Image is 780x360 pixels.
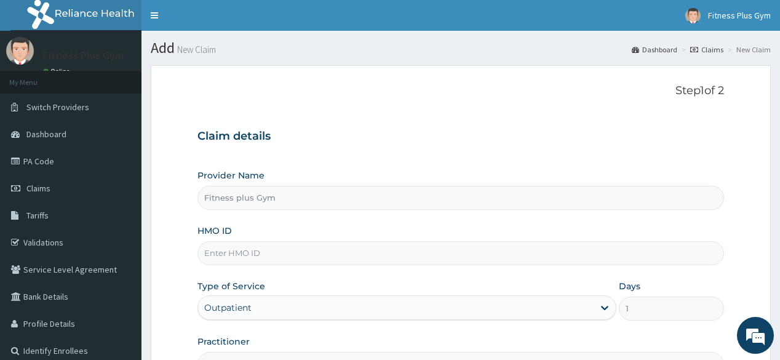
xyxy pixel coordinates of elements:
label: Type of Service [197,280,265,292]
label: Provider Name [197,169,265,182]
a: Dashboard [632,44,677,55]
p: Fitness Plus Gym [43,50,124,61]
span: Fitness Plus Gym [708,10,771,21]
span: Claims [26,183,50,194]
span: Dashboard [26,129,66,140]
a: Claims [690,44,723,55]
input: Enter HMO ID [197,241,723,265]
label: HMO ID [197,225,232,237]
small: New Claim [175,45,216,54]
a: Online [43,67,73,76]
img: User Image [685,8,701,23]
span: Tariffs [26,210,49,221]
img: User Image [6,37,34,65]
li: New Claim [725,44,771,55]
h3: Claim details [197,130,723,143]
label: Practitioner [197,335,250,348]
h1: Add [151,40,771,56]
label: Days [619,280,640,292]
p: Step 1 of 2 [197,84,723,98]
span: Switch Providers [26,102,89,113]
